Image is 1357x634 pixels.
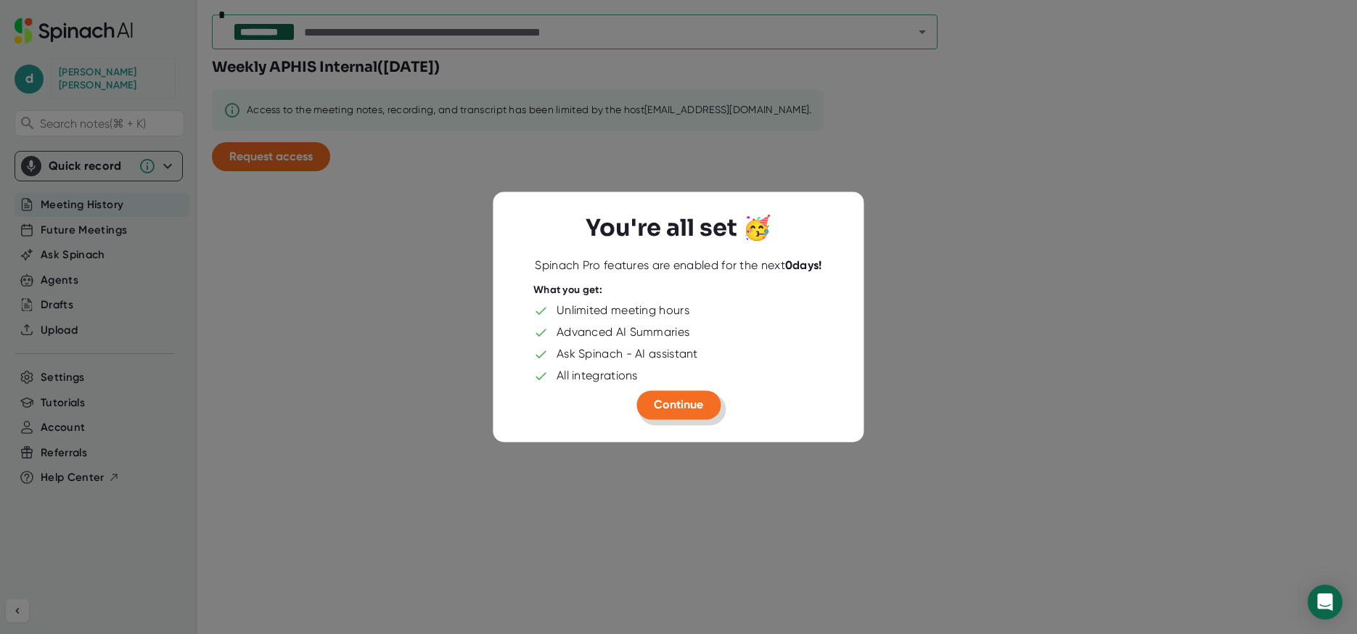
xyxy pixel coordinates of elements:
[557,304,689,318] div: Unlimited meeting hours
[586,214,771,242] h3: You're all set 🥳
[557,347,698,362] div: Ask Spinach - AI assistant
[654,398,703,412] span: Continue
[785,258,822,272] b: 0 days!
[557,369,638,384] div: All integrations
[557,326,689,340] div: Advanced AI Summaries
[1308,585,1342,619] div: Open Intercom Messenger
[533,284,602,297] div: What you get:
[636,391,721,420] button: Continue
[535,258,821,273] div: Spinach Pro features are enabled for the next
